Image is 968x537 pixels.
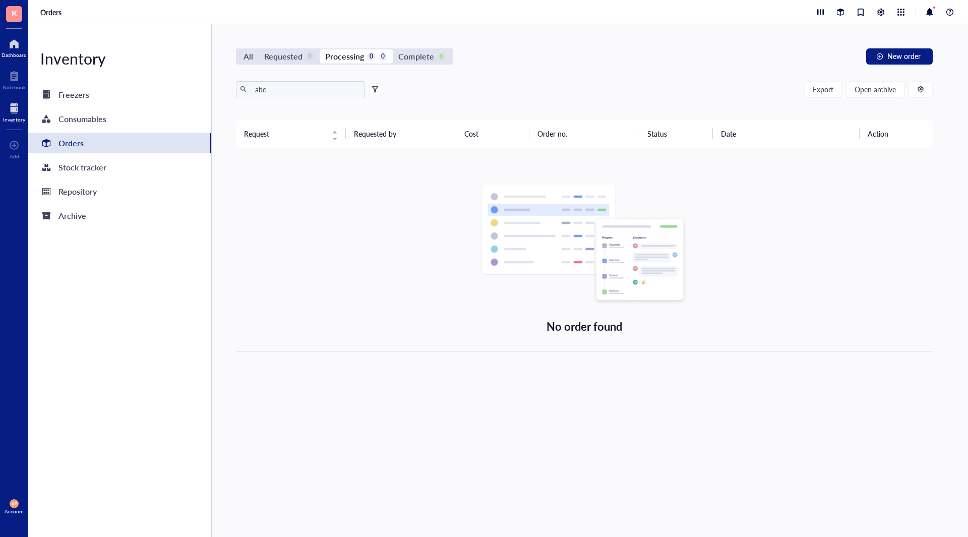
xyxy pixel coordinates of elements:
[846,81,904,97] button: Open archive
[244,128,326,139] span: Request
[887,52,921,60] span: New order
[251,82,361,97] input: Find orders in table
[28,133,211,153] a: Orders
[3,100,25,123] a: Inventory
[58,136,84,150] div: Orders
[804,81,842,97] button: Export
[325,49,364,64] div: Processing
[547,318,623,335] div: No order found
[398,49,434,64] div: Complete
[58,112,106,126] div: Consumables
[866,48,933,65] button: New order
[28,206,211,226] a: Archive
[264,49,302,64] div: Requested
[28,182,211,202] a: Repository
[28,48,211,69] div: Inventory
[10,153,19,159] div: Add
[3,68,26,90] a: Notebook
[28,157,211,177] a: Stock tracker
[639,120,713,148] th: Status
[40,8,64,17] a: Orders
[306,52,314,61] div: 0
[2,52,27,58] div: Dashboard
[12,7,17,19] span: K
[713,120,860,148] th: Date
[379,52,387,61] div: 0
[58,185,97,199] div: Repository
[5,508,24,514] div: Account
[3,116,25,123] div: Inventory
[28,85,211,105] a: Freezers
[437,52,446,61] div: 6
[529,120,639,148] th: Order no.
[813,85,833,93] span: Export
[244,49,253,64] div: All
[58,160,106,174] div: Stock tracker
[367,52,376,61] div: 0
[58,88,89,102] div: Freezers
[860,120,933,148] th: Action
[2,36,27,58] a: Dashboard
[58,209,86,223] div: Archive
[236,120,346,148] th: Request
[12,501,17,506] span: AP
[456,120,530,148] th: Cost
[28,109,211,129] a: Consumables
[346,120,456,148] th: Requested by
[236,48,453,65] div: segmented control
[3,84,26,90] div: Notebook
[855,85,896,93] span: Open archive
[481,185,688,306] img: Empty state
